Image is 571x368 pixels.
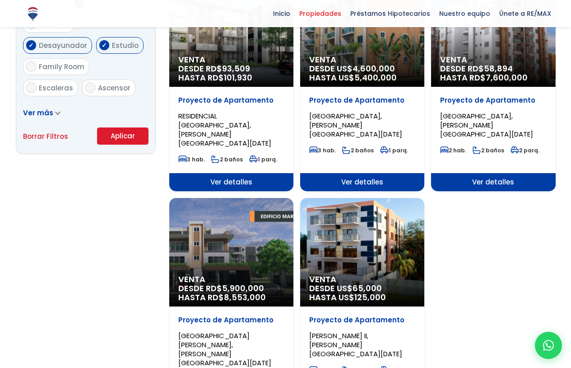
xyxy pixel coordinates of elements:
p: Proyecto de Apartamento [440,96,546,105]
a: Ver más [23,108,60,118]
span: 58,894 [484,63,513,74]
span: Estudio [112,41,139,50]
span: 93,509 [222,63,250,74]
span: 2 hab. [440,146,466,154]
span: 5,900,000 [222,283,264,294]
span: 5,400,000 [354,72,397,83]
span: Venta [309,55,415,64]
span: Ascensor [98,83,130,93]
span: HASTA US$ [309,293,415,302]
input: Estudio [99,40,110,51]
span: 65,000 [353,283,382,294]
span: HASTA RD$ [178,73,284,82]
span: Ver detalles [169,173,293,191]
p: Proyecto de Apartamento [178,96,284,105]
span: 1 parq. [249,156,277,163]
a: Borrar Filtros [23,131,68,142]
input: Desayunador [26,40,37,51]
span: 3 hab. [178,156,205,163]
span: Nuestro equipo [435,7,495,20]
span: 2 parq. [511,146,539,154]
span: 101,930 [224,72,252,83]
span: Ver detalles [300,173,424,191]
span: Family Room [39,62,84,71]
input: Family Room [26,61,37,72]
span: Venta [178,275,284,284]
button: Aplicar [97,127,149,145]
span: HASTA US$ [309,73,415,82]
span: 2 baños [473,146,504,154]
p: Proyecto de Apartamento [178,316,284,325]
span: Préstamos Hipotecarios [346,7,435,20]
span: Ver detalles [431,173,555,191]
span: 1 parq. [380,146,408,154]
span: [GEOGRAPHIC_DATA], [PERSON_NAME][GEOGRAPHIC_DATA][DATE] [440,111,533,139]
span: 2 baños [342,146,374,154]
span: DESDE US$ [309,64,415,82]
span: Venta [440,55,546,64]
span: 125,000 [354,292,386,303]
span: 7,600,000 [486,72,528,83]
span: Ver más [23,108,53,118]
span: 3 hab. [309,146,336,154]
span: 8,553,000 [224,292,266,303]
span: [PERSON_NAME] II, [PERSON_NAME][GEOGRAPHIC_DATA][DATE] [309,331,402,359]
img: Logo de REMAX [25,6,41,22]
p: Proyecto de Apartamento [309,316,415,325]
span: Escaleras [39,83,73,93]
span: DESDE RD$ [178,284,284,302]
span: Únete a RE/MAX [495,7,556,20]
span: HASTA RD$ [440,73,546,82]
span: DESDE RD$ [440,64,546,82]
p: Proyecto de Apartamento [309,96,415,105]
span: 4,600,000 [353,63,395,74]
span: HASTA RD$ [178,293,284,302]
span: DESDE US$ [309,284,415,302]
span: 2 baños [211,156,243,163]
span: Desayunador [39,41,87,50]
input: Escaleras [26,82,37,93]
span: RESIDENCIAL [GEOGRAPHIC_DATA], [PERSON_NAME][GEOGRAPHIC_DATA][DATE] [178,111,271,148]
span: [GEOGRAPHIC_DATA][PERSON_NAME], [PERSON_NAME][GEOGRAPHIC_DATA][DATE] [178,331,271,368]
span: Propiedades [295,7,346,20]
span: [GEOGRAPHIC_DATA], [PERSON_NAME][GEOGRAPHIC_DATA][DATE] [309,111,402,139]
span: Venta [309,275,415,284]
span: Venta [178,55,284,64]
span: DESDE RD$ [178,64,284,82]
input: Ascensor [85,82,96,93]
span: Inicio [269,7,295,20]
